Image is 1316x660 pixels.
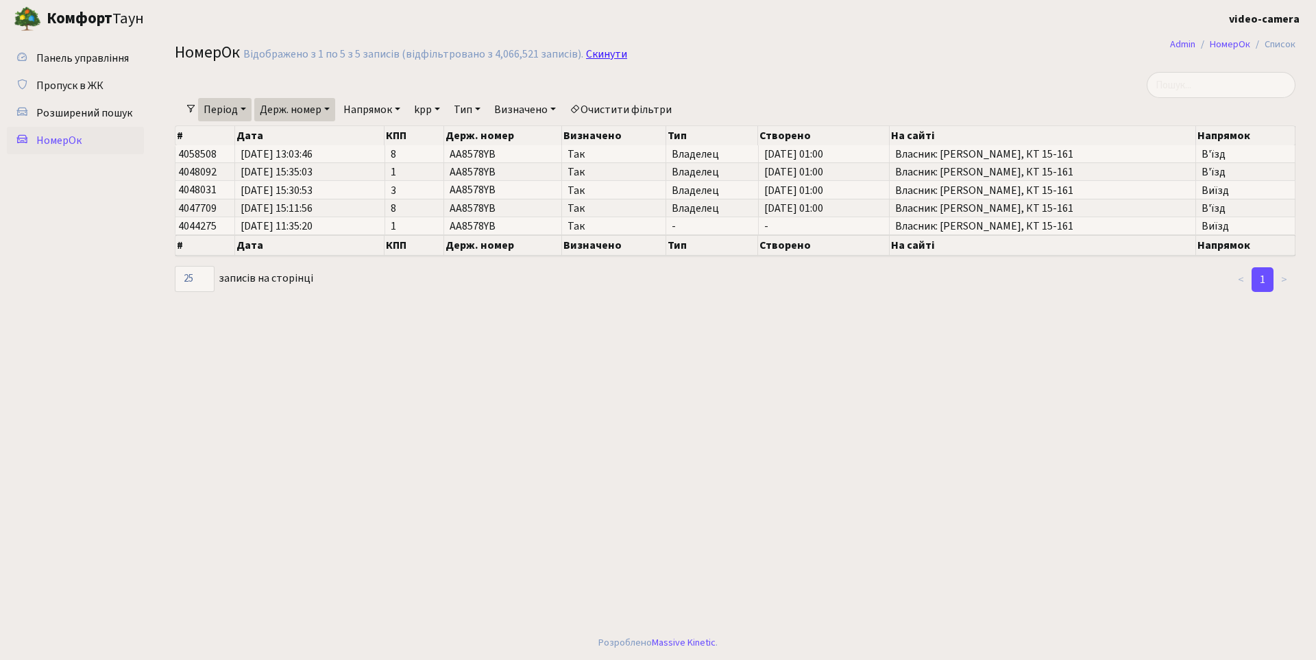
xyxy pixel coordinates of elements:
[758,126,890,145] th: Створено
[178,147,217,162] span: 4058508
[1202,167,1289,178] span: В'їзд
[391,149,438,160] span: 8
[586,48,627,61] a: Скинути
[7,99,144,127] a: Розширений пошук
[241,167,379,178] span: [DATE] 15:35:03
[36,78,103,93] span: Пропуск в ЖК
[14,5,41,33] img: logo.png
[7,72,144,99] a: Пропуск в ЖК
[1202,185,1289,196] span: Виїзд
[652,635,716,650] a: Massive Kinetic
[391,221,438,232] span: 1
[450,201,496,216] span: AA8578YB
[385,126,443,145] th: КПП
[764,221,884,232] span: -
[47,8,112,29] b: Комфорт
[1252,267,1274,292] a: 1
[175,266,313,292] label: записів на сторінці
[7,127,144,154] a: НомерОк
[175,126,235,145] th: #
[666,235,758,256] th: Тип
[409,98,446,121] a: kpp
[1210,37,1250,51] a: НомерОк
[175,266,215,292] select: записів на сторінці
[338,98,406,121] a: Напрямок
[1229,12,1300,27] b: video-camera
[489,98,561,121] a: Визначено
[175,40,240,64] span: НомерОк
[895,185,1190,196] span: Власник: [PERSON_NAME], КТ 15-161
[241,221,379,232] span: [DATE] 11:35:20
[178,183,217,198] span: 4048031
[568,221,660,232] span: Так
[450,219,496,234] span: AA8578YB
[1170,37,1195,51] a: Admin
[1202,203,1289,214] span: В'їзд
[235,126,385,145] th: Дата
[758,235,890,256] th: Створено
[1202,221,1289,232] span: Виїзд
[241,185,379,196] span: [DATE] 15:30:53
[1202,149,1289,160] span: В'їзд
[450,183,496,198] span: AA8578YB
[241,149,379,160] span: [DATE] 13:03:46
[568,167,660,178] span: Так
[178,201,217,216] span: 4047709
[598,635,718,650] div: Розроблено .
[1196,235,1295,256] th: Напрямок
[1229,11,1300,27] a: video-camera
[235,235,385,256] th: Дата
[568,185,660,196] span: Так
[391,185,438,196] span: 3
[1147,72,1295,98] input: Пошук...
[241,203,379,214] span: [DATE] 15:11:56
[36,133,82,148] span: НомерОк
[562,126,666,145] th: Визначено
[764,149,884,160] span: [DATE] 01:00
[36,51,129,66] span: Панель управління
[385,235,443,256] th: КПП
[243,48,583,61] div: Відображено з 1 по 5 з 5 записів (відфільтровано з 4,066,521 записів).
[448,98,486,121] a: Тип
[764,167,884,178] span: [DATE] 01:00
[254,98,335,121] a: Держ. номер
[764,185,884,196] span: [DATE] 01:00
[175,235,235,256] th: #
[178,219,217,234] span: 4044275
[198,98,252,121] a: Період
[672,203,752,214] span: Владелец
[890,235,1196,256] th: На сайті
[171,8,206,30] button: Переключити навігацію
[450,164,496,180] span: AA8578YB
[764,203,884,214] span: [DATE] 01:00
[568,203,660,214] span: Так
[672,185,752,196] span: Владелец
[564,98,677,121] a: Очистити фільтри
[7,45,144,72] a: Панель управління
[444,235,563,256] th: Держ. номер
[36,106,132,121] span: Розширений пошук
[391,167,438,178] span: 1
[895,149,1190,160] span: Власник: [PERSON_NAME], КТ 15-161
[672,167,752,178] span: Владелец
[895,167,1190,178] span: Власник: [PERSON_NAME], КТ 15-161
[666,126,758,145] th: Тип
[890,126,1196,145] th: На сайті
[895,221,1190,232] span: Власник: [PERSON_NAME], КТ 15-161
[672,221,752,232] span: -
[895,203,1190,214] span: Власник: [PERSON_NAME], КТ 15-161
[391,203,438,214] span: 8
[450,147,496,162] span: AA8578YB
[568,149,660,160] span: Так
[1250,37,1295,52] li: Список
[444,126,563,145] th: Держ. номер
[672,149,752,160] span: Владелец
[1149,30,1316,59] nav: breadcrumb
[1196,126,1295,145] th: Напрямок
[562,235,666,256] th: Визначено
[47,8,144,31] span: Таун
[178,164,217,180] span: 4048092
